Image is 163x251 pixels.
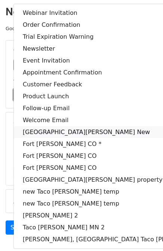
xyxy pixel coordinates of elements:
[126,215,163,251] iframe: Chat Widget
[6,6,157,18] h2: New Campaign
[6,220,30,235] a: Send
[6,26,98,31] small: Google Sheet:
